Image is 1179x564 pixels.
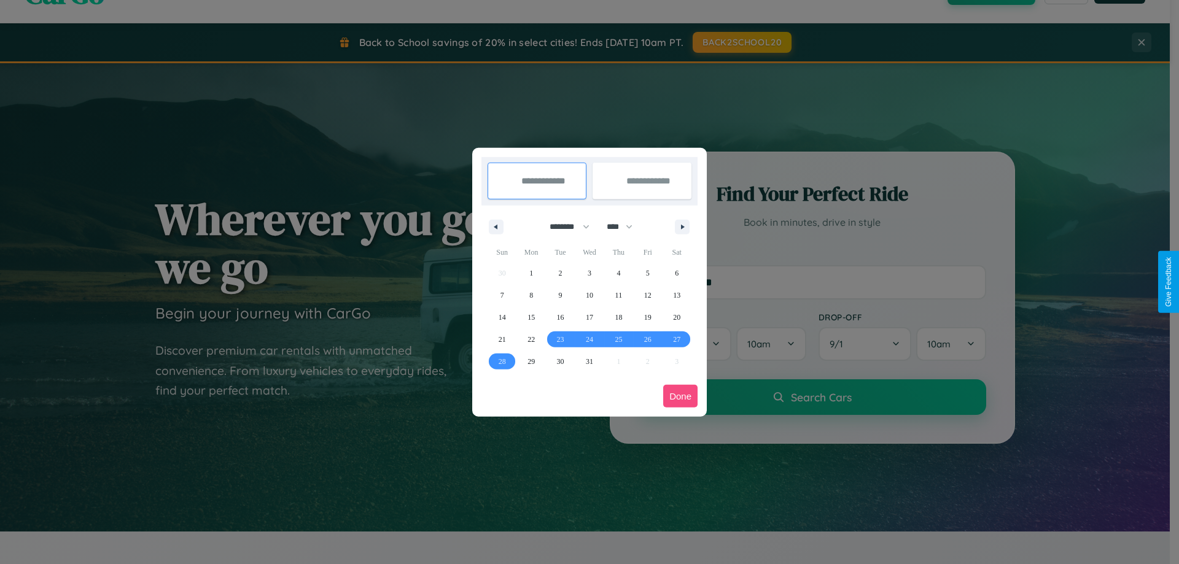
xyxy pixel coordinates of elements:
button: 19 [633,306,662,328]
button: 12 [633,284,662,306]
button: 14 [488,306,516,328]
button: 24 [575,328,604,350]
span: 20 [673,306,680,328]
button: 26 [633,328,662,350]
button: 22 [516,328,545,350]
button: 6 [663,262,691,284]
span: 26 [644,328,652,350]
span: Fri [633,242,662,262]
span: 16 [557,306,564,328]
span: 5 [646,262,650,284]
span: 7 [500,284,504,306]
button: 15 [516,306,545,328]
span: 2 [559,262,562,284]
button: 28 [488,350,516,373]
span: Wed [575,242,604,262]
button: 9 [546,284,575,306]
span: 3 [588,262,591,284]
span: 8 [529,284,533,306]
span: 14 [499,306,506,328]
button: 17 [575,306,604,328]
button: 2 [546,262,575,284]
button: 11 [604,284,633,306]
span: 18 [615,306,622,328]
button: 13 [663,284,691,306]
button: 8 [516,284,545,306]
button: 1 [516,262,545,284]
span: 29 [527,350,535,373]
span: Mon [516,242,545,262]
button: 23 [546,328,575,350]
span: 28 [499,350,506,373]
button: Done [663,385,698,408]
span: 22 [527,328,535,350]
button: 20 [663,306,691,328]
span: Sat [663,242,691,262]
button: 25 [604,328,633,350]
span: 12 [644,284,652,306]
button: 31 [575,350,604,373]
button: 18 [604,306,633,328]
span: 1 [529,262,533,284]
span: 11 [615,284,623,306]
div: Give Feedback [1164,257,1173,307]
span: 25 [615,328,622,350]
span: 15 [527,306,535,328]
span: 21 [499,328,506,350]
span: 24 [586,328,593,350]
span: 4 [617,262,620,284]
span: 19 [644,306,652,328]
button: 29 [516,350,545,373]
span: Thu [604,242,633,262]
span: 23 [557,328,564,350]
button: 21 [488,328,516,350]
button: 7 [488,284,516,306]
button: 16 [546,306,575,328]
button: 3 [575,262,604,284]
button: 27 [663,328,691,350]
button: 5 [633,262,662,284]
span: Sun [488,242,516,262]
span: 9 [559,284,562,306]
button: 4 [604,262,633,284]
button: 30 [546,350,575,373]
span: 31 [586,350,593,373]
span: 10 [586,284,593,306]
button: 10 [575,284,604,306]
span: Tue [546,242,575,262]
span: 6 [675,262,679,284]
span: 17 [586,306,593,328]
span: 27 [673,328,680,350]
span: 30 [557,350,564,373]
span: 13 [673,284,680,306]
